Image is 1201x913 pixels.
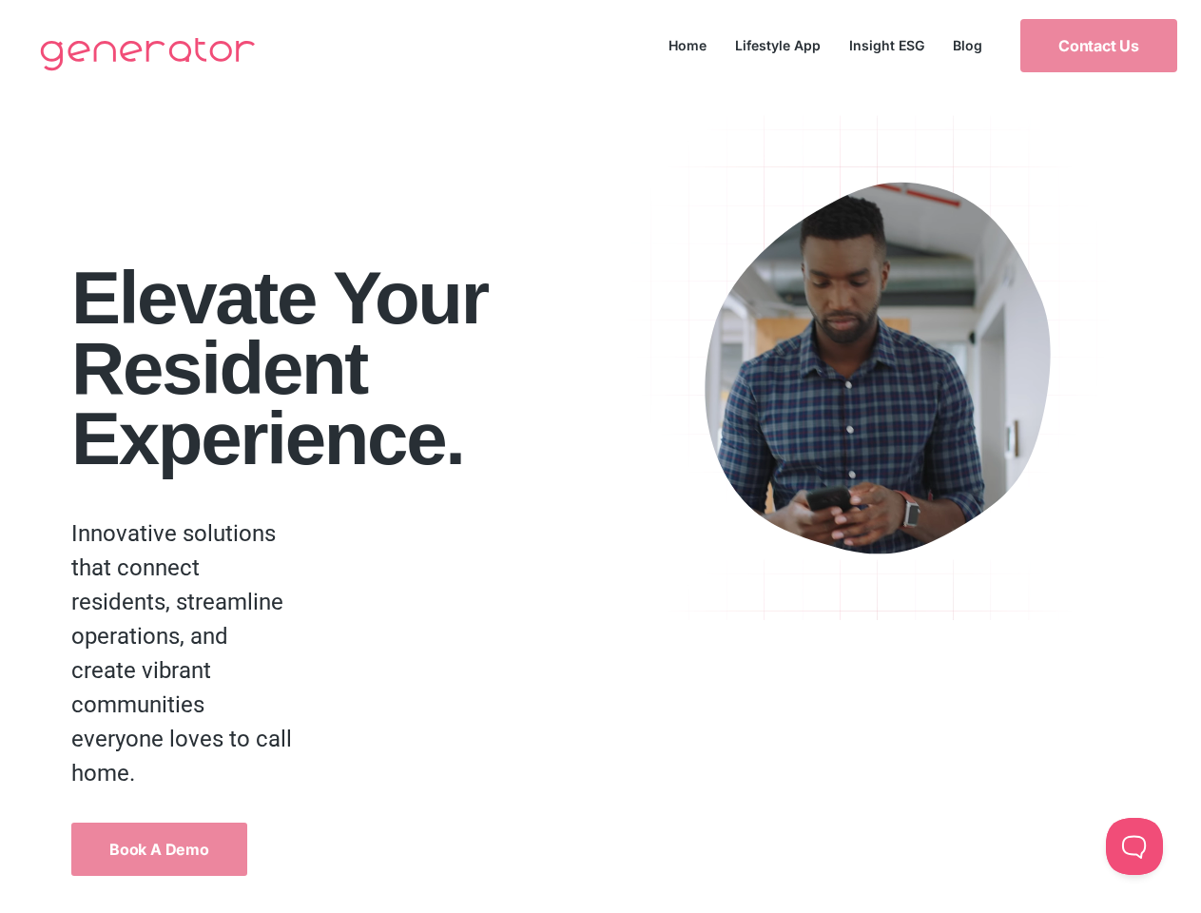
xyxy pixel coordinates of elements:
a: Blog [939,32,997,58]
span: Contact Us [1058,38,1139,53]
span: Book a Demo [109,842,209,857]
a: Home [654,32,721,58]
a: Insight ESG [835,32,939,58]
a: Contact Us [1020,19,1177,72]
p: Innovative solutions that connect residents, streamline operations, and create vibrant communitie... [71,516,292,790]
nav: Menu [654,32,997,58]
a: Lifestyle App [721,32,835,58]
iframe: Toggle Customer Support [1106,818,1163,875]
h1: Elevate your Resident Experience. [71,262,607,474]
a: Book a Demo [71,823,247,876]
